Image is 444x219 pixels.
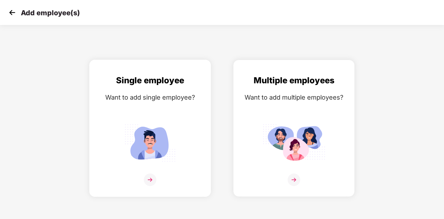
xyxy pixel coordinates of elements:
[288,174,300,186] img: svg+xml;base64,PHN2ZyB4bWxucz0iaHR0cDovL3d3dy53My5vcmcvMjAwMC9zdmciIHdpZHRoPSIzNiIgaGVpZ2h0PSIzNi...
[21,9,80,17] p: Add employee(s)
[144,174,156,186] img: svg+xml;base64,PHN2ZyB4bWxucz0iaHR0cDovL3d3dy53My5vcmcvMjAwMC9zdmciIHdpZHRoPSIzNiIgaGVpZ2h0PSIzNi...
[119,121,181,165] img: svg+xml;base64,PHN2ZyB4bWxucz0iaHR0cDovL3d3dy53My5vcmcvMjAwMC9zdmciIGlkPSJTaW5nbGVfZW1wbG95ZWUiIH...
[240,74,347,87] div: Multiple employees
[240,92,347,102] div: Want to add multiple employees?
[97,74,204,87] div: Single employee
[7,7,17,18] img: svg+xml;base64,PHN2ZyB4bWxucz0iaHR0cDovL3d3dy53My5vcmcvMjAwMC9zdmciIHdpZHRoPSIzMCIgaGVpZ2h0PSIzMC...
[97,92,204,102] div: Want to add single employee?
[263,121,325,165] img: svg+xml;base64,PHN2ZyB4bWxucz0iaHR0cDovL3d3dy53My5vcmcvMjAwMC9zdmciIGlkPSJNdWx0aXBsZV9lbXBsb3llZS...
